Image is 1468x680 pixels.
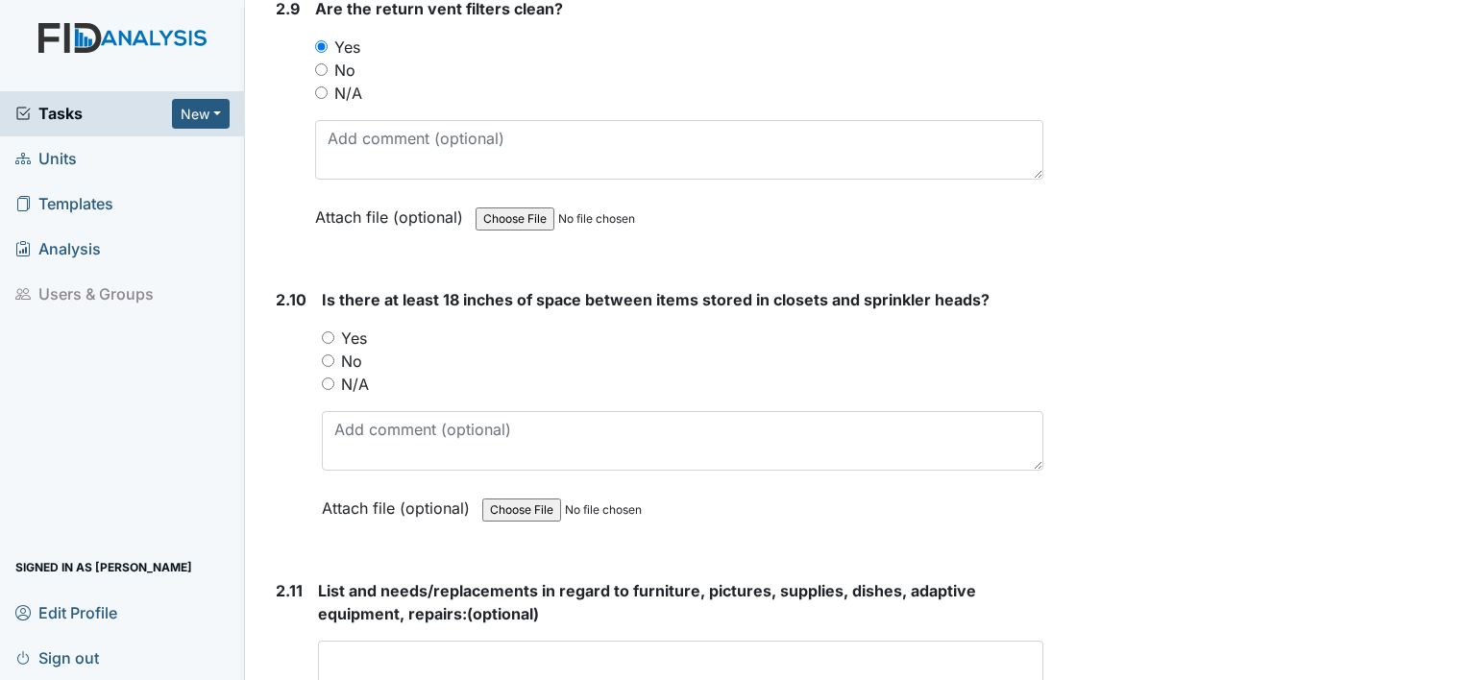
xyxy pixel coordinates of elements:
[341,327,367,350] label: Yes
[322,377,334,390] input: N/A
[15,552,192,582] span: Signed in as [PERSON_NAME]
[315,63,328,76] input: No
[318,581,976,623] span: List and needs/replacements in regard to furniture, pictures, supplies, dishes, adaptive equipmen...
[322,290,990,309] span: Is there at least 18 inches of space between items stored in closets and sprinkler heads?
[15,102,172,125] a: Tasks
[315,195,471,229] label: Attach file (optional)
[172,99,230,129] button: New
[334,36,360,59] label: Yes
[322,354,334,367] input: No
[15,597,117,627] span: Edit Profile
[276,288,306,311] label: 2.10
[322,486,477,520] label: Attach file (optional)
[318,579,1043,625] strong: (optional)
[334,59,355,82] label: No
[315,86,328,99] input: N/A
[276,579,303,602] label: 2.11
[341,373,369,396] label: N/A
[15,144,77,174] span: Units
[15,234,101,264] span: Analysis
[341,350,362,373] label: No
[315,40,328,53] input: Yes
[334,82,362,105] label: N/A
[322,331,334,344] input: Yes
[15,189,113,219] span: Templates
[15,643,99,672] span: Sign out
